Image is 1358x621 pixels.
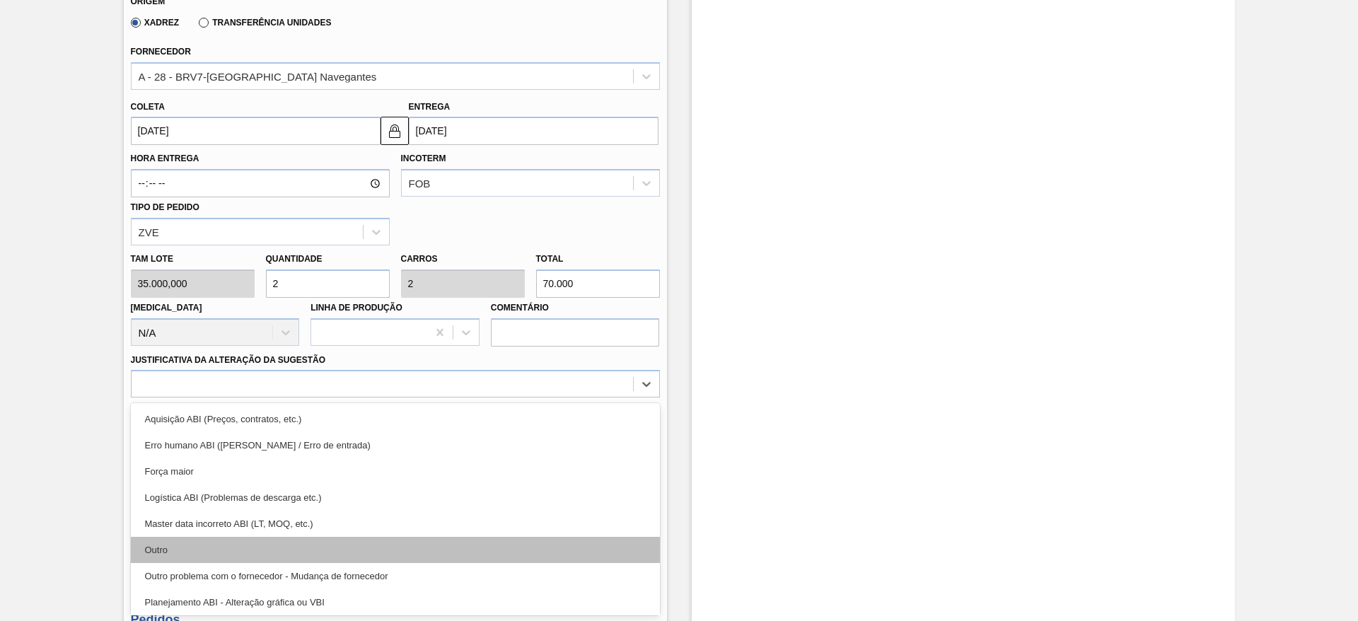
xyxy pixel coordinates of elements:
div: Erro humano ABI ([PERSON_NAME] / Erro de entrada) [131,432,660,458]
label: Tam lote [131,249,255,269]
div: A - 28 - BRV7-[GEOGRAPHIC_DATA] Navegantes [139,70,377,82]
div: Planejamento ABI - Alteração gráfica ou VBI [131,589,660,615]
label: Tipo de pedido [131,202,199,212]
div: Master data incorreto ABI (LT, MOQ, etc.) [131,511,660,537]
label: Entrega [409,102,451,112]
label: Xadrez [131,18,180,28]
div: FOB [409,178,431,190]
label: Observações [131,401,660,422]
label: Fornecedor [131,47,191,57]
div: Outro [131,537,660,563]
div: Outro problema com o fornecedor - Mudança de fornecedor [131,563,660,589]
label: Carros [401,254,438,264]
label: Justificativa da Alteração da Sugestão [131,355,326,365]
img: locked [386,122,403,139]
label: Coleta [131,102,165,112]
label: Quantidade [266,254,323,264]
div: Força maior [131,458,660,484]
div: Aquisição ABI (Preços, contratos, etc.) [131,406,660,432]
label: Hora Entrega [131,149,390,169]
label: Linha de Produção [311,303,402,313]
button: locked [381,117,409,145]
label: Total [536,254,564,264]
div: ZVE [139,226,159,238]
input: dd/mm/yyyy [131,117,381,145]
input: dd/mm/yyyy [409,117,658,145]
label: Transferência Unidades [199,18,331,28]
div: Logística ABI (Problemas de descarga etc.) [131,484,660,511]
label: Comentário [491,298,660,318]
label: Incoterm [401,153,446,163]
label: [MEDICAL_DATA] [131,303,202,313]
